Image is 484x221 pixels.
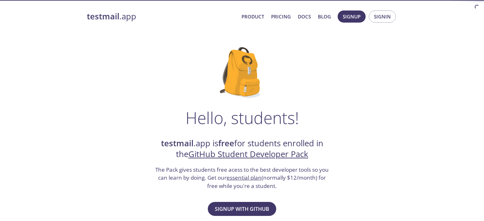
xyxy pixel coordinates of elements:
strong: free [218,138,234,149]
h1: Hello, students! [186,108,299,127]
a: Pricing [271,12,291,21]
strong: testmail [161,138,193,149]
a: Docs [298,12,311,21]
button: Signup with GitHub [208,202,276,216]
button: Signin [369,10,396,23]
a: essential plan [227,174,262,181]
span: Signup with GitHub [215,204,269,213]
h2: .app is for students enrolled in the [155,138,330,160]
h3: The Pack gives students free acess to the best developer tools so you can learn by doing. Get our... [155,166,330,190]
span: Signin [374,12,391,21]
span: Signup [343,12,361,21]
a: GitHub Student Developer Pack [188,148,308,160]
a: Product [242,12,264,21]
a: Blog [318,12,331,21]
button: Signup [338,10,366,23]
img: github-student-backpack.png [220,47,264,98]
strong: testmail [87,11,119,22]
a: testmail.app [87,11,236,22]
